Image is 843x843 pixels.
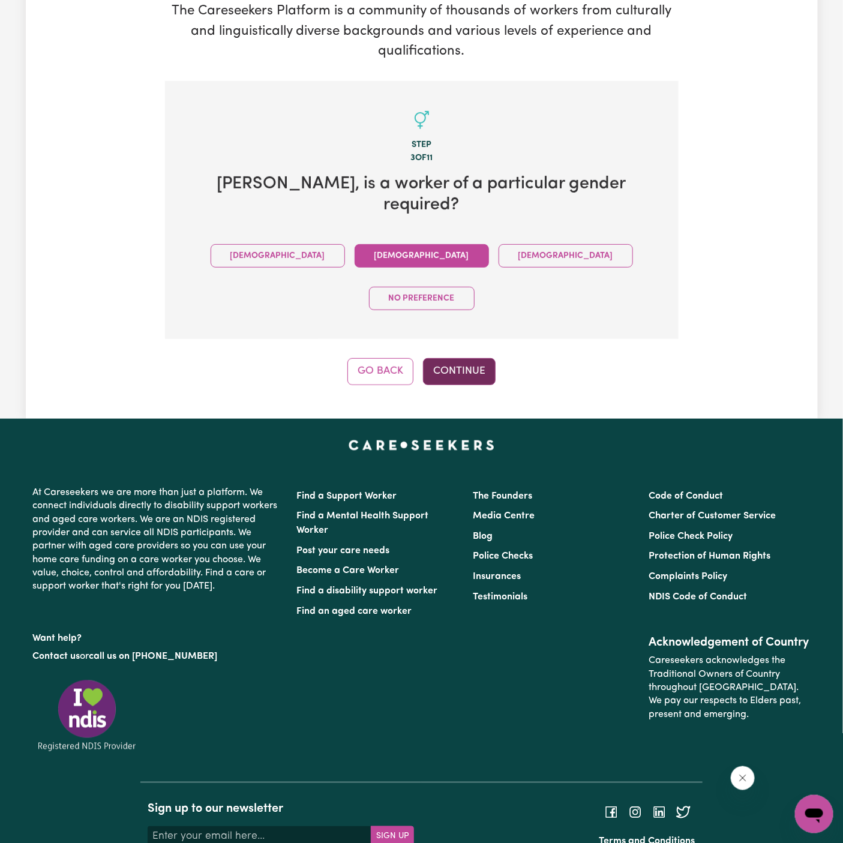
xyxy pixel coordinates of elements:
[369,287,475,310] button: No preference
[649,650,810,727] p: Careseekers acknowledges the Traditional Owners of Country throughout [GEOGRAPHIC_DATA]. We pay o...
[604,807,619,817] a: Follow Careseekers on Facebook
[297,586,438,596] a: Find a disability support worker
[297,566,400,575] a: Become a Care Worker
[473,592,527,602] a: Testimonials
[499,244,633,268] button: [DEMOGRAPHIC_DATA]
[211,244,345,268] button: [DEMOGRAPHIC_DATA]
[795,795,833,833] iframe: Button to launch messaging window
[649,551,770,561] a: Protection of Human Rights
[184,152,659,165] div: 3 of 11
[33,627,283,645] p: Want help?
[297,546,390,556] a: Post your care needs
[649,511,776,521] a: Charter of Customer Service
[33,652,80,661] a: Contact us
[297,491,397,501] a: Find a Support Worker
[676,807,691,817] a: Follow Careseekers on Twitter
[473,491,532,501] a: The Founders
[649,491,723,501] a: Code of Conduct
[731,766,755,790] iframe: Close message
[423,358,496,385] button: Continue
[473,572,521,581] a: Insurances
[184,174,659,215] h2: [PERSON_NAME] , is a worker of a particular gender required?
[184,139,659,152] div: Step
[33,481,283,598] p: At Careseekers we are more than just a platform. We connect individuals directly to disability su...
[297,511,429,535] a: Find a Mental Health Support Worker
[355,244,489,268] button: [DEMOGRAPHIC_DATA]
[347,358,413,385] button: Go Back
[33,678,141,753] img: Registered NDIS provider
[148,802,414,817] h2: Sign up to our newsletter
[297,607,412,616] a: Find an aged care worker
[473,551,533,561] a: Police Checks
[349,440,494,450] a: Careseekers home page
[165,1,679,62] p: The Careseekers Platform is a community of thousands of workers from culturally and linguisticall...
[33,645,283,668] p: or
[649,532,733,541] a: Police Check Policy
[652,807,667,817] a: Follow Careseekers on LinkedIn
[649,572,727,581] a: Complaints Policy
[473,511,535,521] a: Media Centre
[89,652,218,661] a: call us on [PHONE_NUMBER]
[649,592,747,602] a: NDIS Code of Conduct
[473,532,493,541] a: Blog
[628,807,643,817] a: Follow Careseekers on Instagram
[7,8,73,18] span: Need any help?
[649,635,810,650] h2: Acknowledgement of Country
